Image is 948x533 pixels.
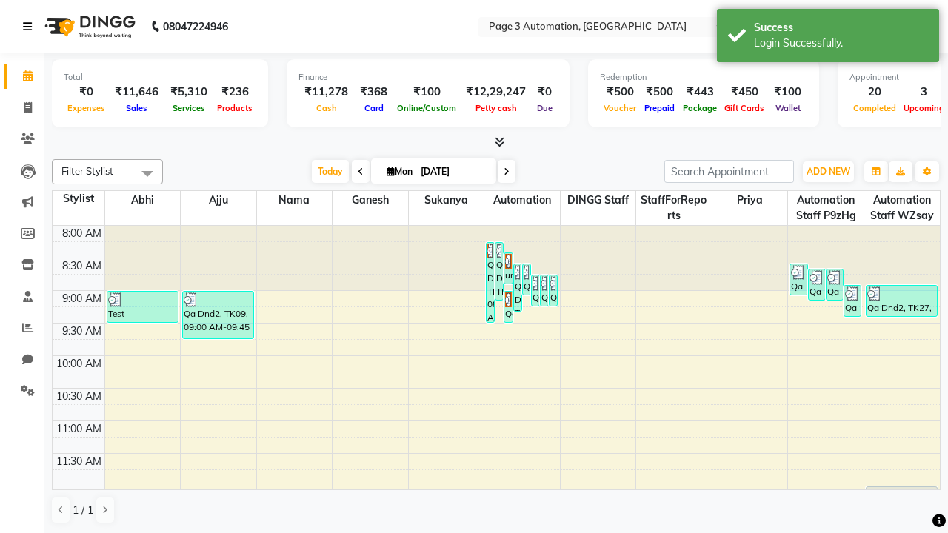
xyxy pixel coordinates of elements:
[169,103,209,113] span: Services
[122,103,151,113] span: Sales
[59,291,104,306] div: 9:00 AM
[213,103,256,113] span: Products
[533,103,556,113] span: Due
[164,84,213,101] div: ₹5,310
[393,103,460,113] span: Online/Custom
[844,286,861,316] div: Qa Dnd2, TK28, 08:55 AM-09:25 AM, Hair cut Below 12 years (Boy)
[59,226,104,241] div: 8:00 AM
[712,191,788,209] span: Priya
[664,160,794,183] input: Search Appointment
[827,269,843,300] div: Qa Dnd2, TK21, 08:40 AM-09:10 AM, Hair cut Below 12 years (Boy)
[460,84,532,101] div: ₹12,29,247
[790,264,807,295] div: Qa Dnd2, TK19, 08:35 AM-09:05 AM, Hair Cut By Expert-Men
[641,103,678,113] span: Prepaid
[900,103,948,113] span: Upcoming
[298,84,354,101] div: ₹11,278
[532,84,558,101] div: ₹0
[849,84,900,101] div: 20
[53,356,104,372] div: 10:00 AM
[788,191,864,225] span: Automation Staff p9zHg
[416,161,490,183] input: 2025-09-01
[183,292,253,338] div: Qa Dnd2, TK09, 09:00 AM-09:45 AM, Hair Cut-Men
[354,84,393,101] div: ₹368
[38,6,139,47] img: logo
[257,191,333,209] span: Nama
[64,103,109,113] span: Expenses
[393,84,460,101] div: ₹100
[64,84,109,101] div: ₹0
[640,84,679,101] div: ₹500
[809,269,825,300] div: Qa Dnd2, TK20, 08:40 AM-09:10 AM, Hair Cut By Expert-Men
[532,275,539,306] div: Qa Dnd2, TK23, 08:45 AM-09:15 AM, Hair Cut By Expert-Men
[561,191,636,209] span: DINGG Staff
[679,84,721,101] div: ₹443
[721,103,768,113] span: Gift Cards
[721,84,768,101] div: ₹450
[54,486,104,502] div: 12:00 PM
[64,71,256,84] div: Total
[754,36,928,51] div: Login Successfully.
[472,103,521,113] span: Petty cash
[849,103,900,113] span: Completed
[73,503,93,518] span: 1 / 1
[867,286,938,316] div: Qa Dnd2, TK27, 08:55 AM-09:25 AM, Hair cut Below 12 years (Boy)
[487,243,494,322] div: Qa Dnd2, TK17, 08:15 AM-09:30 AM, Hair Cut By Expert-Men,Hair Cut-Men
[550,275,557,306] div: Qa Dnd2, TK25, 08:45 AM-09:15 AM, Hair Cut By Expert-Men
[298,71,558,84] div: Finance
[312,160,349,183] span: Today
[213,84,256,101] div: ₹236
[768,84,807,101] div: ₹100
[900,84,948,101] div: 3
[600,71,807,84] div: Redemption
[109,84,164,101] div: ₹11,646
[333,191,408,209] span: Ganesh
[53,421,104,437] div: 11:00 AM
[61,165,113,177] span: Filter Stylist
[807,166,850,177] span: ADD NEW
[679,103,721,113] span: Package
[754,20,928,36] div: Success
[107,292,178,322] div: Test DoNotDelete, TK11, 09:00 AM-09:30 AM, Hair Cut By Expert-Men
[772,103,804,113] span: Wallet
[514,264,521,311] div: Qa Dnd2, TK26, 08:35 AM-09:20 AM, Hair Cut-Men
[803,161,854,182] button: ADD NEW
[53,191,104,207] div: Stylist
[484,191,560,209] span: Automation
[541,275,548,306] div: Qa Dnd2, TK24, 08:45 AM-09:15 AM, Hair Cut By Expert-Men
[59,324,104,339] div: 9:30 AM
[361,103,387,113] span: Card
[636,191,712,225] span: StaffForReports
[313,103,341,113] span: Cash
[181,191,256,209] span: Ajju
[495,243,503,300] div: Qa Dnd2, TK22, 08:15 AM-09:10 AM, Special Hair Wash- Men
[105,191,181,209] span: Abhi
[600,103,640,113] span: Voucher
[409,191,484,209] span: Sukanya
[864,191,940,225] span: Automation Staff wZsay
[600,84,640,101] div: ₹500
[53,454,104,469] div: 11:30 AM
[383,166,416,177] span: Mon
[59,258,104,274] div: 8:30 AM
[504,292,512,322] div: Qa Dnd2, TK29, 09:00 AM-09:30 AM, Hair cut Below 12 years (Boy)
[163,6,228,47] b: 08047224946
[53,389,104,404] div: 10:30 AM
[523,264,530,295] div: Qa Dnd2, TK18, 08:35 AM-09:05 AM, Hair cut Below 12 years (Boy)
[504,253,512,284] div: undefined, TK16, 08:25 AM-08:55 AM, Hair cut Below 12 years (Boy)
